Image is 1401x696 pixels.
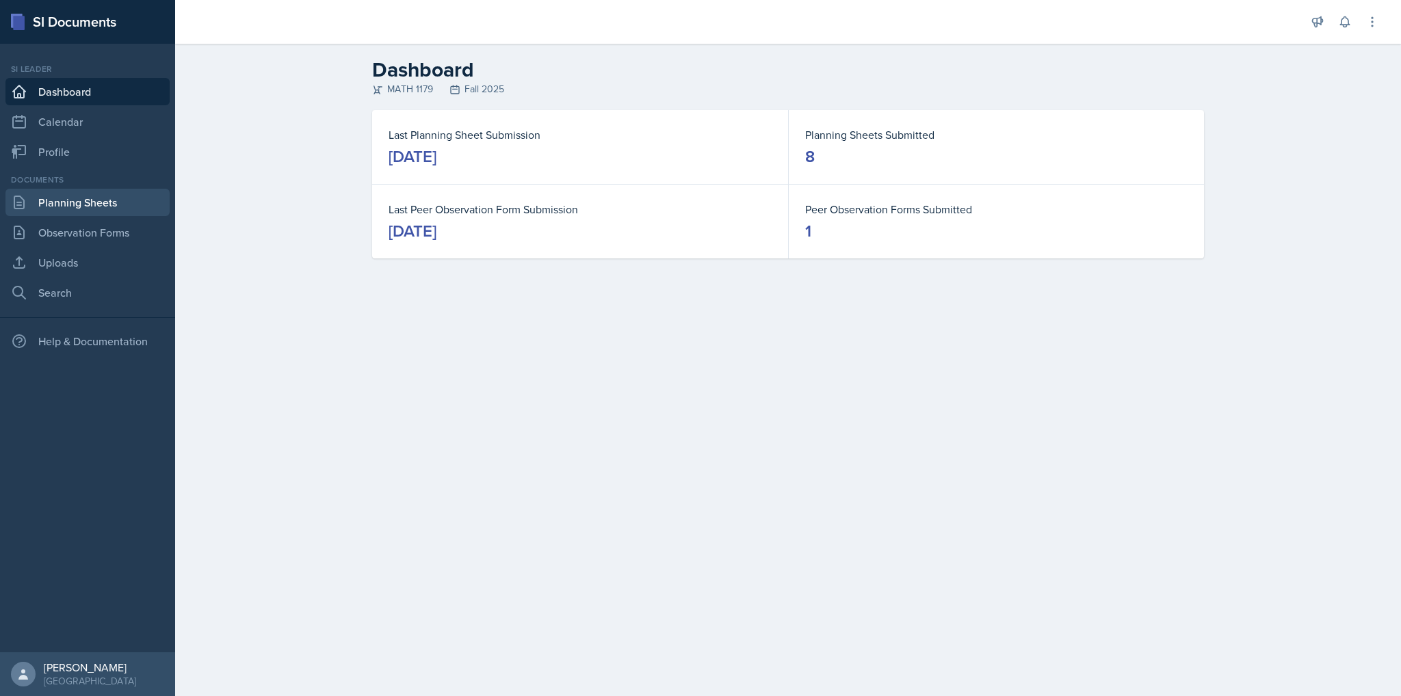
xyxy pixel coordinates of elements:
div: Si leader [5,63,170,75]
div: [GEOGRAPHIC_DATA] [44,674,136,688]
a: Uploads [5,249,170,276]
h2: Dashboard [372,57,1204,82]
a: Search [5,279,170,306]
div: MATH 1179 Fall 2025 [372,82,1204,96]
a: Profile [5,138,170,165]
div: [DATE] [389,220,436,242]
div: [PERSON_NAME] [44,660,136,674]
a: Observation Forms [5,219,170,246]
dt: Planning Sheets Submitted [805,126,1188,143]
dt: Peer Observation Forms Submitted [805,201,1188,217]
a: Planning Sheets [5,189,170,216]
dt: Last Peer Observation Form Submission [389,201,772,217]
div: 1 [805,220,811,242]
div: Help & Documentation [5,327,170,355]
a: Dashboard [5,78,170,105]
a: Calendar [5,108,170,135]
div: Documents [5,174,170,186]
dt: Last Planning Sheet Submission [389,126,772,143]
div: [DATE] [389,146,436,168]
div: 8 [805,146,815,168]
